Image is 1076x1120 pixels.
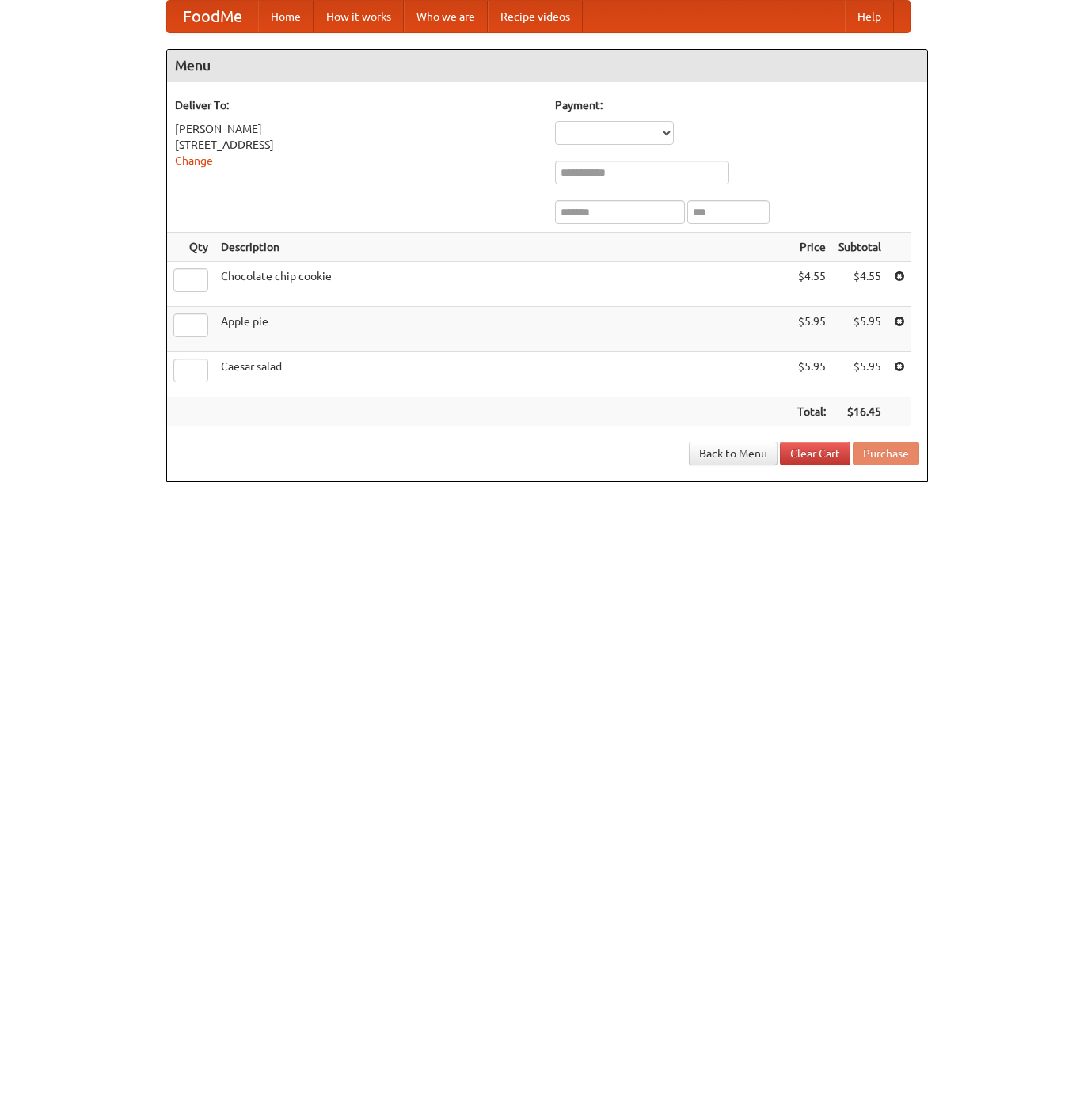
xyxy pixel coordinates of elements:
[791,352,832,397] td: $5.95
[555,97,919,113] h5: Payment:
[215,352,791,397] td: Caesar salad
[791,397,832,427] th: Total:
[167,233,215,262] th: Qty
[832,233,888,262] th: Subtotal
[845,1,894,32] a: Help
[175,97,539,113] h5: Deliver To:
[175,154,213,167] a: Change
[791,233,832,262] th: Price
[791,307,832,352] td: $5.95
[175,121,539,137] div: [PERSON_NAME]
[404,1,488,32] a: Who we are
[832,262,888,307] td: $4.55
[689,442,778,465] a: Back to Menu
[832,397,888,427] th: $16.45
[215,307,791,352] td: Apple pie
[175,137,539,153] div: [STREET_ADDRESS]
[832,307,888,352] td: $5.95
[167,50,927,82] h4: Menu
[215,233,791,262] th: Description
[853,442,919,465] button: Purchase
[832,352,888,397] td: $5.95
[167,1,258,32] a: FoodMe
[488,1,583,32] a: Recipe videos
[780,442,850,465] a: Clear Cart
[215,262,791,307] td: Chocolate chip cookie
[314,1,404,32] a: How it works
[791,262,832,307] td: $4.55
[258,1,314,32] a: Home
